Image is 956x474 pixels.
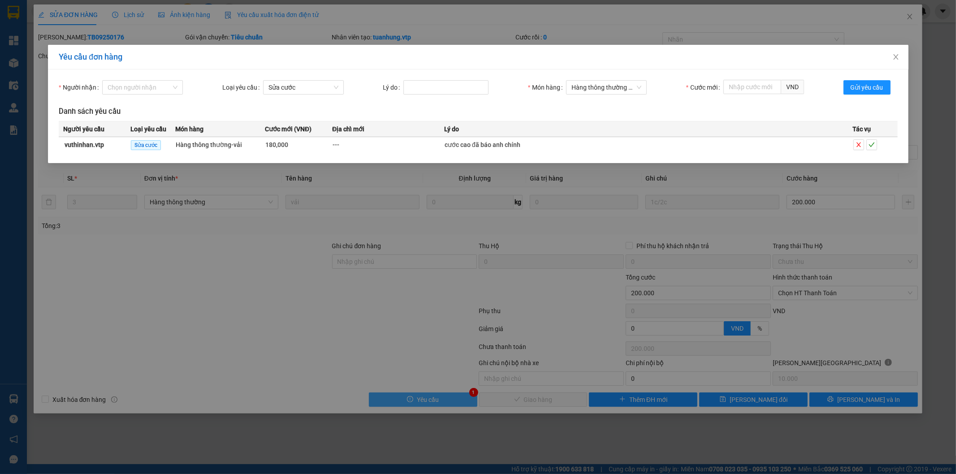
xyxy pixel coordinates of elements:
div: Yêu cầu đơn hàng [59,52,898,62]
span: Tác vụ [852,124,871,134]
span: Sửa cước [268,81,338,94]
span: Món hàng [175,124,203,134]
label: Người nhận [59,80,102,95]
span: Loại yêu cầu [130,124,166,134]
label: Lý do [383,80,403,95]
span: Lý do [444,124,459,134]
input: Người nhận [108,81,171,94]
span: Cước mới (VNĐ) [265,124,311,134]
span: VND [781,80,804,94]
button: close [853,139,864,150]
span: Địa chỉ mới [332,124,364,134]
span: check [866,142,876,148]
h3: Danh sách yêu cầu [59,106,898,117]
label: Loại yêu cầu [222,80,263,95]
button: Close [883,45,908,70]
label: Cước mới [686,80,723,95]
span: Sửa cước [131,140,161,150]
input: Lý do [403,80,489,95]
label: Món hàng [528,80,566,95]
span: Người yêu cầu [63,124,104,134]
span: - vải [231,141,242,148]
button: check [866,139,877,150]
span: - vải [628,84,638,91]
span: Hàng thông thường [176,141,242,148]
button: Gửi yêu cầu [843,80,890,95]
span: close [853,142,863,148]
span: cước cao đã báo anh chính [445,141,520,148]
span: Hàng thông thường [571,81,641,94]
input: Cước mới [723,80,781,94]
span: --- [333,141,339,148]
span: Gửi yêu cầu [850,82,883,92]
span: close [892,53,899,60]
strong: vuthinhan.vtp [65,141,104,148]
span: 180,000 [265,141,288,148]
